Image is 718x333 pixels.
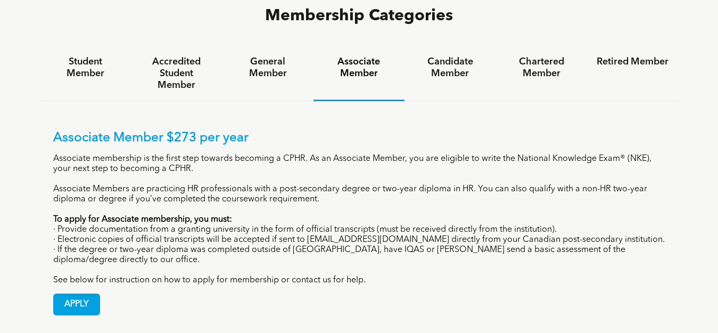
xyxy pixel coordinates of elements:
span: Membership Categories [265,8,453,24]
p: · Provide documentation from a granting university in the form of official transcripts (must be r... [53,225,665,235]
p: Associate membership is the first step towards becoming a CPHR. As an Associate Member, you are e... [53,154,665,174]
a: APPLY [53,294,100,315]
p: Associate Member $273 per year [53,131,665,146]
h4: Candidate Member [414,56,486,79]
h4: General Member [232,56,303,79]
h4: Student Member [49,56,121,79]
span: APPLY [54,294,100,315]
p: Associate Members are practicing HR professionals with a post-secondary degree or two-year diplom... [53,184,665,205]
h4: Associate Member [323,56,395,79]
h4: Accredited Student Member [141,56,212,91]
h4: Chartered Member [506,56,577,79]
strong: To apply for Associate membership, you must: [53,215,232,224]
p: See below for instruction on how to apply for membership or contact us for help. [53,275,665,286]
h4: Retired Member [597,56,669,68]
p: · Electronic copies of official transcripts will be accepted if sent to [EMAIL_ADDRESS][DOMAIN_NA... [53,235,665,245]
p: · If the degree or two-year diploma was completed outside of [GEOGRAPHIC_DATA], have IQAS or [PER... [53,245,665,265]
